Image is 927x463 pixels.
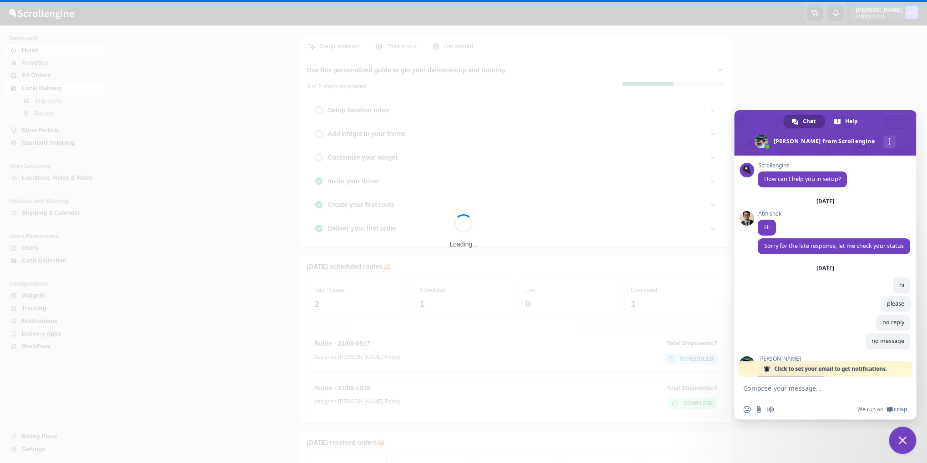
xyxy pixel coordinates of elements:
span: Audio message [767,406,774,413]
span: Hi [764,223,770,231]
span: Help [845,115,858,128]
span: Send a file [755,406,762,413]
span: no message [872,337,904,345]
span: no reply [882,318,904,326]
span: [PERSON_NAME] [758,356,824,362]
div: [DATE] [816,266,834,271]
a: Close chat [889,427,916,454]
span: How can I help you in setup? [764,175,841,183]
span: Loading... [449,240,478,249]
a: We run onCrisp [857,406,907,413]
span: Scrollengine [758,162,847,169]
span: please [887,300,904,307]
span: Sorry for the late response, let me check your status [764,242,904,250]
span: Abhishek [758,211,781,217]
span: hi [899,281,904,289]
textarea: Compose your message... [743,377,889,399]
span: Click to set your email to get notifications. [774,361,887,377]
div: [DATE] [816,199,834,204]
a: Help [826,115,867,128]
span: We run on [857,406,883,413]
a: Chat [783,115,825,128]
span: Crisp [894,406,907,413]
span: Chat [803,115,816,128]
span: Insert an emoji [743,406,751,413]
